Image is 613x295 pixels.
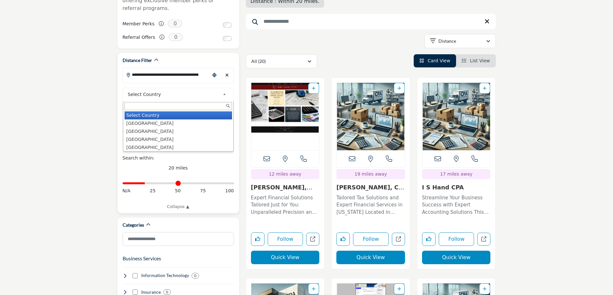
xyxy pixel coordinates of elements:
[392,233,405,246] a: Open michael-serico-cpa-llc in new tab
[355,171,387,177] span: 19 miles away
[210,68,219,82] div: Choose your current location
[133,290,138,295] input: Select Insurance checkbox
[251,194,320,216] p: Expert Financial Solutions Tailored Just for You: Unparalleled Precision and Personalization in A...
[268,232,303,246] button: Follow
[336,232,350,246] button: Like listing
[462,58,490,63] a: View List
[312,286,315,291] a: Add To List
[168,165,188,170] span: 20 miles
[200,187,206,194] span: 75
[422,194,491,216] p: Streamline Your Business Success with Expert Accounting Solutions This company is a dedicated adv...
[166,290,168,294] b: 0
[125,102,232,110] input: Search Text
[123,32,155,43] label: Referral Offers
[222,68,232,82] div: Clear search location
[175,187,181,194] span: 50
[336,184,404,198] a: [PERSON_NAME], CPA ...
[225,187,234,194] span: 100
[168,20,182,28] span: 0
[397,86,401,91] a: Add To List
[128,91,220,98] span: Select Country
[125,127,232,135] li: [GEOGRAPHIC_DATA]
[251,193,320,216] a: Expert Financial Solutions Tailored Just for You: Unparalleled Precision and Personalization in A...
[251,184,320,191] h3: Christine Granata, CPA, LLC
[123,155,234,161] div: Search within:
[246,14,496,29] input: Search Keyword
[336,193,405,216] a: Tailored Tax Solutions and Expert Financial Services in [US_STATE] Located in [US_STATE], this ac...
[425,34,496,48] button: Distance
[133,273,138,278] input: Select Information Technology checkbox
[483,286,487,291] a: Add To List
[251,251,320,264] button: Quick View
[163,289,171,295] div: 0 Results For Insurance
[251,83,319,150] a: Open Listing in new tab
[483,86,487,91] a: Add To List
[422,232,436,246] button: Like listing
[477,233,490,246] a: Open i-s-hand-cpa in new tab
[422,83,490,150] img: I S Hand CPA
[269,171,301,177] span: 12 miles away
[251,232,264,246] button: Like listing
[125,119,232,127] li: [GEOGRAPHIC_DATA]
[168,33,183,41] span: 0
[422,184,491,191] h3: I S Hand CPA
[251,83,319,150] img: Christine Granata, CPA, LLC
[125,111,232,119] li: Select Country
[470,58,490,63] span: List View
[123,232,234,246] input: Search Category
[439,232,474,246] button: Follow
[251,58,266,65] p: All (20)
[123,204,234,210] a: Collapse ▲
[438,38,456,44] p: Distance
[336,251,405,264] button: Quick View
[440,171,472,177] span: 17 miles away
[123,222,144,228] h2: Categories
[422,193,491,216] a: Streamline Your Business Success with Expert Accounting Solutions This company is a dedicated adv...
[150,187,156,194] span: 25
[123,68,210,81] input: Search Location
[192,273,199,279] div: 0 Results For Information Technology
[251,184,313,198] a: [PERSON_NAME], C...
[336,184,405,191] h3: Michael Serico, CPA LLC
[223,36,232,41] input: Switch to Referral Offers
[125,135,232,143] li: [GEOGRAPHIC_DATA]
[123,18,155,30] label: Member Perks
[336,194,405,216] p: Tailored Tax Solutions and Expert Financial Services in [US_STATE] Located in [US_STATE], this ac...
[223,22,232,28] input: Switch to Member Perks
[246,54,317,68] button: All (20)
[312,86,315,91] a: Add To List
[414,54,456,67] li: Card View
[123,57,152,64] h2: Distance Filter
[123,255,161,262] button: Business Services
[419,58,450,63] a: View Card
[123,187,131,194] span: N/A
[337,83,405,150] a: Open Listing in new tab
[422,251,491,264] button: Quick View
[422,83,490,150] a: Open Listing in new tab
[125,143,232,152] li: [GEOGRAPHIC_DATA]
[306,233,319,246] a: Open christine-granata-cpa-llc in new tab
[456,54,496,67] li: List View
[353,232,389,246] button: Follow
[194,273,196,278] b: 0
[422,184,464,191] a: I S Hand CPA
[337,83,405,150] img: Michael Serico, CPA LLC
[427,58,450,63] span: Card View
[397,286,401,291] a: Add To List
[141,272,189,279] h4: Information Technology: Software, cloud services, data management, analytics, automation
